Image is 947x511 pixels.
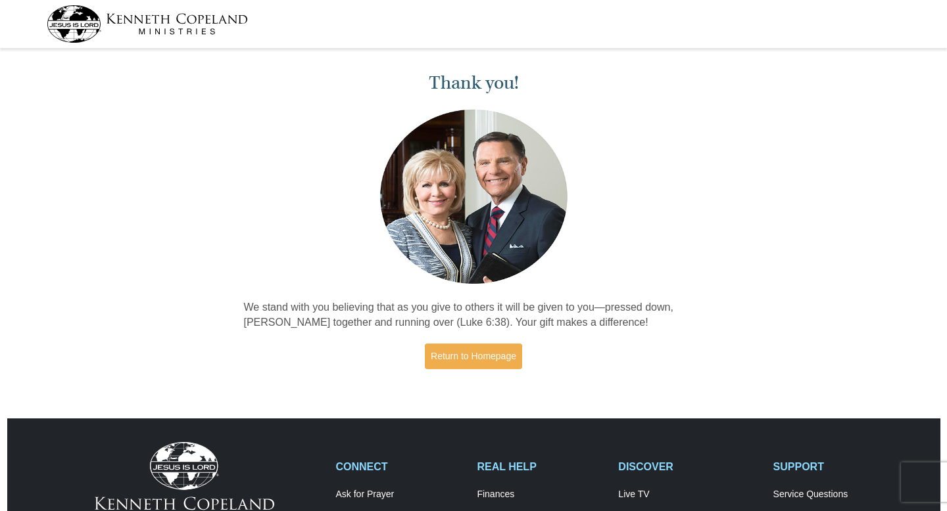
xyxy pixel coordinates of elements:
h2: DISCOVER [618,460,759,473]
a: Return to Homepage [425,344,522,369]
a: Service Questions [773,489,901,500]
a: Ask for Prayer [336,489,464,500]
a: Finances [477,489,604,500]
img: Kenneth and Gloria [377,106,571,287]
h2: SUPPORT [773,460,901,473]
h2: REAL HELP [477,460,604,473]
img: kcm-header-logo.svg [47,5,248,43]
h1: Thank you! [244,72,704,94]
p: We stand with you believing that as you give to others it will be given to you—pressed down, [PER... [244,300,704,330]
h2: CONNECT [336,460,464,473]
a: Live TV [618,489,759,500]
